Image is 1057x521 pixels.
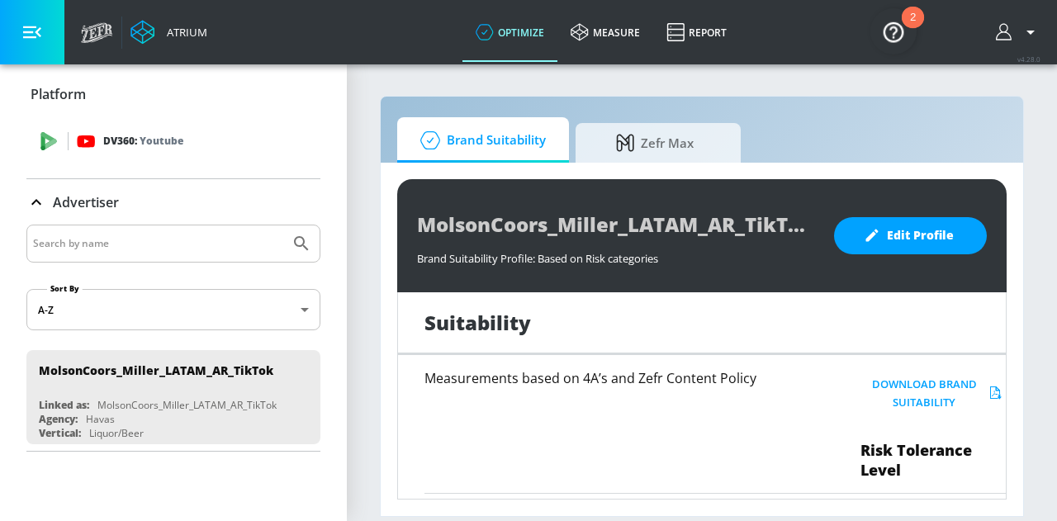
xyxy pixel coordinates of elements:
[557,2,653,62] a: measure
[424,309,531,336] h1: Suitability
[860,372,1006,416] button: Download Brand Suitability
[39,426,81,440] div: Vertical:
[653,2,740,62] a: Report
[870,8,917,54] button: Open Resource Center, 2 new notifications
[160,25,207,40] div: Atrium
[417,243,818,266] div: Brand Suitability Profile: Based on Risk categories
[26,350,320,444] div: MolsonCoors_Miller_LATAM_AR_TikTokLinked as:MolsonCoors_Miller_LATAM_AR_TikTokAgency:HavasVertica...
[39,398,89,412] div: Linked as:
[1017,54,1040,64] span: v 4.28.0
[130,20,207,45] a: Atrium
[53,193,119,211] p: Advertiser
[26,289,320,330] div: A-Z
[592,123,718,163] span: Zefr Max
[39,412,78,426] div: Agency:
[462,2,557,62] a: optimize
[86,412,115,426] div: Havas
[47,283,83,294] label: Sort By
[26,179,320,225] div: Advertiser
[424,372,812,385] h6: Measurements based on 4A’s and Zefr Content Policy
[26,116,320,166] div: DV360: Youtube
[89,426,144,440] div: Liquor/Beer
[910,17,916,39] div: 2
[834,217,987,254] button: Edit Profile
[33,233,283,254] input: Search by name
[414,121,546,160] span: Brand Suitability
[97,398,277,412] div: MolsonCoors_Miller_LATAM_AR_TikTok
[26,225,320,451] div: Advertiser
[26,343,320,451] nav: list of Advertiser
[31,85,86,103] p: Platform
[103,132,183,150] p: DV360:
[140,132,183,149] p: Youtube
[860,440,1006,480] span: Risk Tolerance Level
[39,362,273,378] div: MolsonCoors_Miller_LATAM_AR_TikTok
[867,225,954,246] span: Edit Profile
[26,71,320,117] div: Platform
